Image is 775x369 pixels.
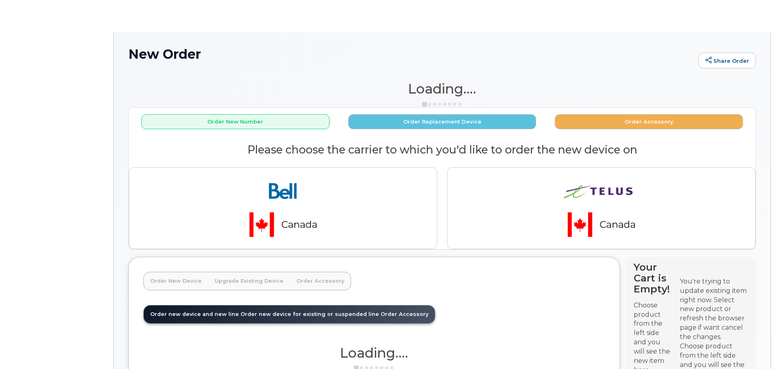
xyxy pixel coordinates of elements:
h2: Please choose the carrier to which you'd like to order the new device on [129,144,756,156]
a: Order New Device [144,272,208,290]
img: bell-18aeeabaf521bd2b78f928a02ee3b89e57356879d39bd386a17a7cccf8069aed.png [226,174,340,242]
div: You're trying to update existing item right now. Select new product or refresh the browser page i... [680,277,749,342]
img: ajax-loader-3a6953c30dc77f0bf724df975f13086db4f4c1262e45940f03d1251963f1bf2e.gif [422,101,462,107]
h1: Loading.... [128,81,756,96]
span: Order new device and new line [150,311,239,317]
span: Order new device for existing or suspended line [241,311,379,317]
h1: New Order [128,47,694,61]
span: Order Accessory [381,311,428,317]
button: Order New Number [141,114,330,129]
h4: Your Cart is Empty! [634,262,673,294]
img: telus-75cc6df763ab2382b72c48c3e4b527536370d5b107bb7a00e77c158c994cc10b.png [545,174,658,242]
h1: Loading.... [143,346,605,360]
a: Order Accessory [290,272,351,290]
button: Order Accessory [555,114,743,129]
button: Order Replacement Device [348,114,537,129]
a: Upgrade Existing Device [208,272,290,290]
a: Share Order [698,53,756,69]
